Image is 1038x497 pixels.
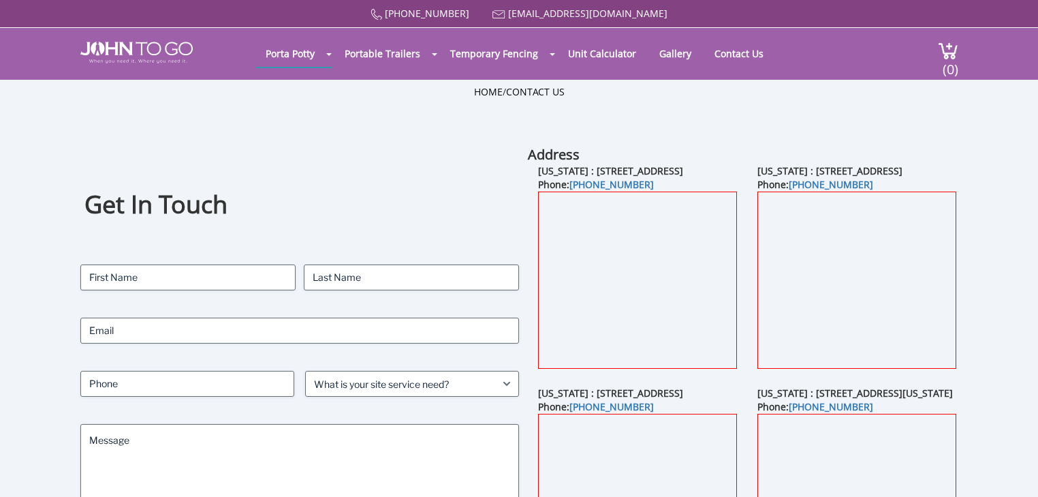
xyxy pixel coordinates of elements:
[440,40,548,67] a: Temporary Fencing
[538,400,654,413] b: Phone:
[304,265,519,290] input: Last Name
[80,318,519,344] input: Email
[757,400,873,413] b: Phone:
[528,145,580,164] b: Address
[704,40,774,67] a: Contact Us
[789,178,873,191] a: [PHONE_NUMBER]
[538,164,683,177] b: [US_STATE] : [STREET_ADDRESS]
[334,40,430,67] a: Portable Trailers
[80,42,193,63] img: JOHN to go
[508,7,667,20] a: [EMAIL_ADDRESS][DOMAIN_NAME]
[492,10,505,19] img: Mail
[789,400,873,413] a: [PHONE_NUMBER]
[80,265,296,290] input: First Name
[984,442,1038,497] button: Live Chat
[80,371,294,397] input: Phone
[649,40,702,67] a: Gallery
[569,178,654,191] a: [PHONE_NUMBER]
[757,387,953,400] b: [US_STATE] : [STREET_ADDRESS][US_STATE]
[538,178,654,191] b: Phone:
[938,42,958,60] img: cart a
[757,164,902,177] b: [US_STATE] : [STREET_ADDRESS]
[569,400,654,413] a: [PHONE_NUMBER]
[558,40,646,67] a: Unit Calculator
[474,85,565,99] ul: /
[84,188,514,222] h1: Get In Touch
[506,85,565,98] a: Contact Us
[385,7,469,20] a: [PHONE_NUMBER]
[757,178,873,191] b: Phone:
[371,9,382,20] img: Call
[942,49,958,78] span: (0)
[538,387,683,400] b: [US_STATE] : [STREET_ADDRESS]
[474,85,503,98] a: Home
[255,40,325,67] a: Porta Potty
